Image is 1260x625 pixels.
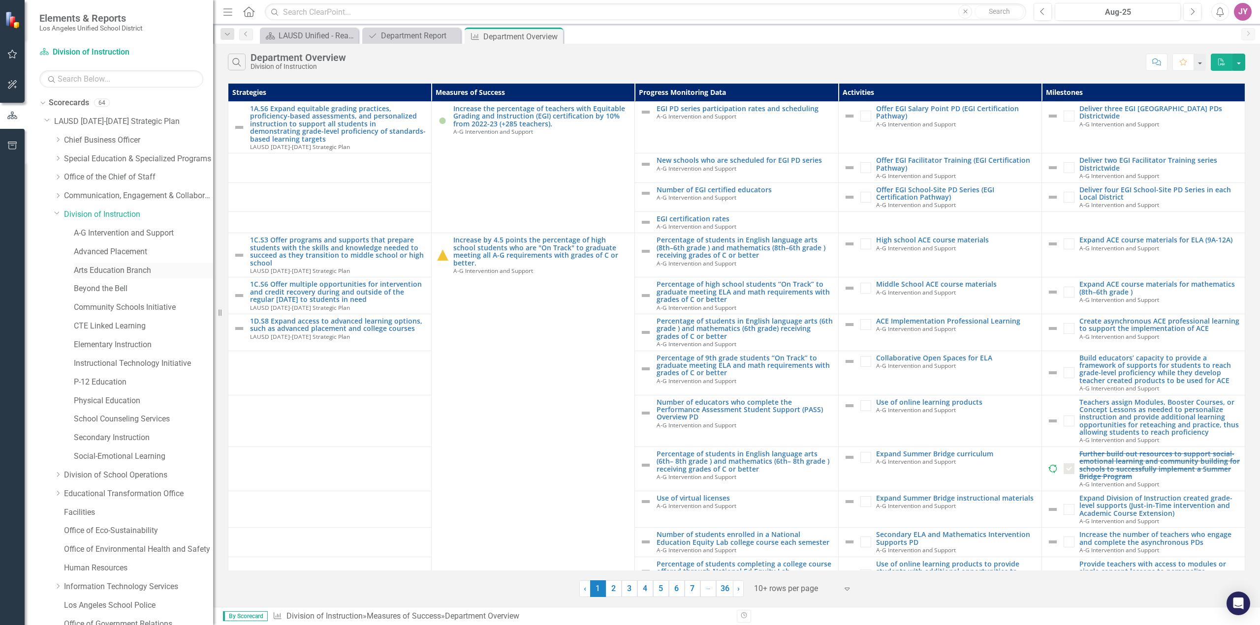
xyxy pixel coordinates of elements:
[876,450,1037,457] a: Expand Summer Bridge curriculum
[74,414,213,425] a: School Counseling Services
[1079,354,1240,385] a: Build educators’ capacity to provide a framework of supports for students to reach grade-level pr...
[74,432,213,444] a: Secondary Instruction
[657,398,833,421] a: Number of educators who complete the Performance Assessment Student Support (PASS) Overview PD
[606,580,622,597] a: 2
[640,459,652,471] img: Not Defined
[74,302,213,313] a: Community Schools Initiative
[876,560,1037,583] a: Use of online learning products to provide students with additional opportunities to reach profic...
[685,580,700,597] a: 7
[876,236,1037,243] a: High school ACE course materials
[844,319,855,330] img: Not Defined
[1079,236,1240,243] a: Expand ACE course materials for ELA (9A-12A)
[74,228,213,239] a: A-G Intervention and Support
[876,156,1037,172] a: Offer EGI Facilitator Training (EGI Certification Pathway)
[74,358,213,369] a: Instructional Technology Initiative
[1079,494,1240,517] a: Expand Division of Instruction created grade-level supports (Just-in-Time intervention and Academ...
[64,488,213,500] a: Educational Transformation Office
[1047,238,1059,250] img: Not Defined
[975,5,1024,19] button: Search
[876,186,1037,201] a: Offer EGI School-Site PD Series (EGI Certification Pathway)
[737,584,740,593] span: ›
[844,536,855,548] img: Not Defined
[876,494,1037,502] a: Expand Summer Bridge instructional materials
[876,502,956,509] span: A-G Intervention and Support
[657,531,833,546] a: Number of students enrolled in a National Education Equity Lab college course each semester
[876,546,956,554] span: A-G Intervention and Support
[1079,384,1159,392] span: A-G Intervention and Support
[1047,323,1059,334] img: Not Defined
[657,354,833,377] a: Percentage of 9th grade students “On Track” to graduate meeting ELA and math requirements with gr...
[250,105,426,143] a: 1A.S6 Expand equitable grading practices, proficiency-based assessments, and personalized instruc...
[1047,286,1059,298] img: Not Defined
[876,280,1037,288] a: Middle School ACE course materials
[74,246,213,258] a: Advanced Placement
[657,473,736,480] span: A-G Intervention and Support
[250,267,350,274] span: LAUSD [DATE]-[DATE] Strategic Plan
[657,340,736,348] span: A-G Intervention and Support
[1234,3,1252,21] button: JY
[640,106,652,118] img: Not Defined
[844,191,855,203] img: Not Defined
[453,127,533,135] span: A-G Intervention and Support
[657,259,736,267] span: A-G Intervention and Support
[233,290,245,301] img: Not Defined
[64,600,213,611] a: Los Angeles School Police
[437,249,448,261] img: Improved from Previous Year
[1047,415,1059,427] img: Not Defined
[39,70,203,88] input: Search Below...
[1055,3,1181,21] button: Aug-25
[876,406,956,414] span: A-G Intervention and Support
[876,325,956,332] span: A-G Intervention and Support
[637,580,653,597] a: 4
[1079,398,1240,436] a: Teachers assign Modules, Booster Courses, or Concept Lessons as needed to personalize instruction...
[1079,120,1159,128] span: A-G Intervention and Support
[251,63,346,70] div: Division of Instruction
[286,611,363,621] a: Division of Instruction
[1079,156,1240,172] a: Deliver two EGI Facilitator Training series Districtwide
[657,502,736,509] span: A-G Intervention and Support
[844,238,855,250] img: Not Defined
[1079,105,1240,120] a: Deliver three EGI [GEOGRAPHIC_DATA] PDs Districtwide
[622,580,637,597] a: 3
[1047,463,1059,475] img: In Progress
[844,451,855,463] img: Not Defined
[279,30,356,42] div: LAUSD Unified - Ready for the World
[1079,560,1240,598] a: Provide teachers with access to modules or single concept lessons to personalize instruction and ...
[657,450,833,473] a: Percentage of students in English language arts (6th– 8th grade ) and mathematics (6th– 8th grade...
[74,451,213,462] a: Social-Emotional Learning
[1079,172,1159,179] span: A-G Intervention and Support
[453,236,630,267] a: Increase by 4.5 points the percentage of high school students who are "On Track" to graduate meet...
[74,321,213,332] a: CTE Linked Learning
[657,280,833,303] a: Percentage of high school students “On Track” to graduate meeting ELA and math requirements with ...
[453,105,630,127] a: Increase the percentage of teachers with Equitable Grading and Instruction (EGI) certification by...
[1047,504,1059,515] img: Not Defined
[876,361,956,369] span: A-G Intervention and Support
[39,47,162,58] a: Division of Instruction
[233,249,245,261] img: Not Defined
[657,377,736,385] span: A-G Intervention and Support
[64,563,213,574] a: Human Resources
[367,611,441,621] a: Measures of Success
[876,120,956,128] span: A-G Intervention and Support
[657,421,736,429] span: A-G Intervention and Support
[640,216,652,228] img: Not Defined
[640,363,652,375] img: Not Defined
[640,536,652,548] img: Not Defined
[445,611,519,621] div: Department Overview
[1079,436,1159,444] span: A-G Intervention and Support
[64,190,213,202] a: Communication, Engagement & Collaboration
[844,569,855,581] img: Not Defined
[1058,6,1177,18] div: Aug-25
[844,400,855,412] img: Not Defined
[876,172,956,179] span: A-G Intervention and Support
[1079,546,1159,554] span: A-G Intervention and Support
[876,244,956,252] span: A-G Intervention and Support
[49,97,89,109] a: Scorecards
[657,105,833,112] a: EGI PD series participation rates and scheduling
[262,30,356,42] a: LAUSD Unified - Ready for the World
[657,546,736,554] span: A-G Intervention and Support
[640,187,652,199] img: Not Defined
[1047,191,1059,203] img: Not Defined
[250,280,426,303] a: 1C.S6 Offer multiple opportunities for intervention and credit recovery during and outside of the...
